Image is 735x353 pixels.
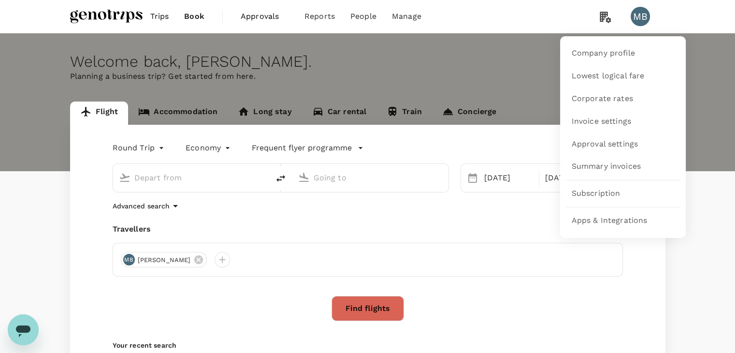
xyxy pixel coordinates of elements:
[121,252,207,267] div: MB[PERSON_NAME]
[252,142,352,154] p: Frequent flyer programme
[314,170,428,185] input: Going to
[566,88,680,110] a: Corporate rates
[70,102,129,125] a: Flight
[376,102,432,125] a: Train
[134,170,249,185] input: Depart from
[262,176,264,178] button: Open
[572,116,631,127] span: Invoice settings
[113,201,170,211] p: Advanced search
[113,140,167,156] div: Round Trip
[572,161,641,172] span: Summary invoices
[8,314,39,345] iframe: Button to launch messaging window
[113,340,623,350] p: Your recent search
[150,11,169,22] span: Trips
[572,188,620,199] span: Subscription
[566,155,680,178] a: Summary invoices
[572,139,638,150] span: Approval settings
[572,71,645,82] span: Lowest logical fare
[132,255,197,265] span: [PERSON_NAME]
[572,215,648,226] span: Apps & Integrations
[186,140,232,156] div: Economy
[228,102,302,125] a: Long stay
[184,11,204,22] span: Book
[331,296,404,321] button: Find flights
[70,53,665,71] div: Welcome back , [PERSON_NAME] .
[631,7,650,26] div: MB
[128,102,228,125] a: Accommodation
[392,11,421,22] span: Manage
[480,168,537,188] div: [DATE]
[572,93,633,104] span: Corporate rates
[113,223,623,235] div: Travellers
[123,254,135,265] div: MB
[566,110,680,133] a: Invoice settings
[541,168,598,188] div: [DATE]
[113,200,181,212] button: Advanced search
[302,102,377,125] a: Car rental
[566,182,680,205] a: Subscription
[566,133,680,156] a: Approval settings
[241,11,289,22] span: Approvals
[70,71,665,82] p: Planning a business trip? Get started from here.
[572,48,635,59] span: Company profile
[566,42,680,65] a: Company profile
[566,209,680,232] a: Apps & Integrations
[70,6,143,27] img: Genotrips - ALL
[304,11,335,22] span: Reports
[442,176,444,178] button: Open
[566,65,680,88] a: Lowest logical fare
[269,167,292,190] button: delete
[350,11,376,22] span: People
[432,102,506,125] a: Concierge
[252,142,363,154] button: Frequent flyer programme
